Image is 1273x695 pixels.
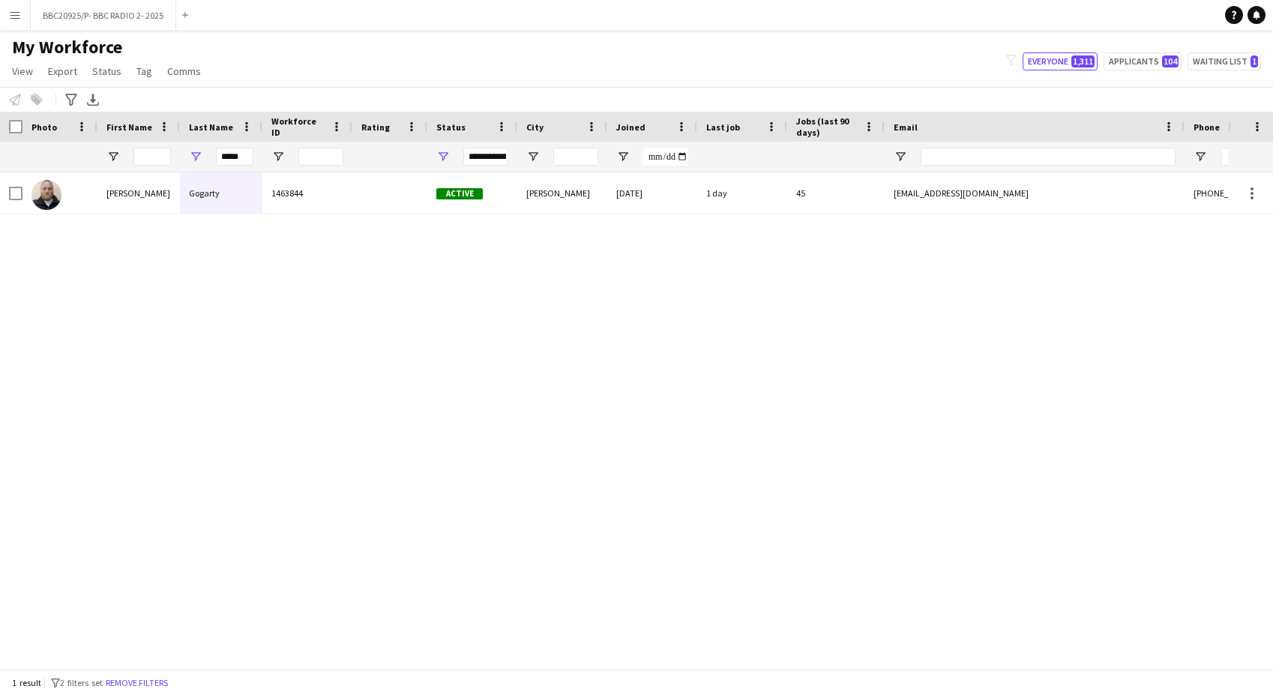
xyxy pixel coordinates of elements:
[92,64,121,78] span: Status
[262,172,352,214] div: 1463844
[31,1,176,30] button: BBC20925/P- BBC RADIO 2- 2025
[97,172,180,214] div: [PERSON_NAME]
[180,172,262,214] div: Gogarty
[643,148,688,166] input: Joined Filter Input
[1071,55,1095,67] span: 1,311
[894,150,907,163] button: Open Filter Menu
[161,61,207,81] a: Comms
[1023,52,1098,70] button: Everyone1,311
[607,172,697,214] div: [DATE]
[12,36,122,58] span: My Workforce
[189,150,202,163] button: Open Filter Menu
[216,148,253,166] input: Last Name Filter Input
[106,121,152,133] span: First Name
[553,148,598,166] input: City Filter Input
[436,150,450,163] button: Open Filter Menu
[436,188,483,199] span: Active
[271,115,325,138] span: Workforce ID
[526,121,544,133] span: City
[787,172,885,214] div: 45
[84,91,102,109] app-action-btn: Export XLSX
[48,64,77,78] span: Export
[796,115,858,138] span: Jobs (last 90 days)
[616,150,630,163] button: Open Filter Menu
[42,61,83,81] a: Export
[1251,55,1258,67] span: 1
[12,64,33,78] span: View
[31,121,57,133] span: Photo
[271,150,285,163] button: Open Filter Menu
[133,148,171,166] input: First Name Filter Input
[517,172,607,214] div: [PERSON_NAME]
[885,172,1185,214] div: [EMAIL_ADDRESS][DOMAIN_NAME]
[1194,121,1220,133] span: Phone
[1194,150,1207,163] button: Open Filter Menu
[136,64,152,78] span: Tag
[361,121,390,133] span: Rating
[526,150,540,163] button: Open Filter Menu
[894,121,918,133] span: Email
[697,172,787,214] div: 1 day
[6,61,39,81] a: View
[31,180,61,210] img: Matt Gogarty
[62,91,80,109] app-action-btn: Advanced filters
[86,61,127,81] a: Status
[1188,52,1261,70] button: Waiting list1
[103,675,171,691] button: Remove filters
[130,61,158,81] a: Tag
[1104,52,1182,70] button: Applicants104
[616,121,645,133] span: Joined
[1162,55,1179,67] span: 104
[106,150,120,163] button: Open Filter Menu
[60,677,103,688] span: 2 filters set
[436,121,466,133] span: Status
[167,64,201,78] span: Comms
[189,121,233,133] span: Last Name
[298,148,343,166] input: Workforce ID Filter Input
[921,148,1176,166] input: Email Filter Input
[706,121,740,133] span: Last job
